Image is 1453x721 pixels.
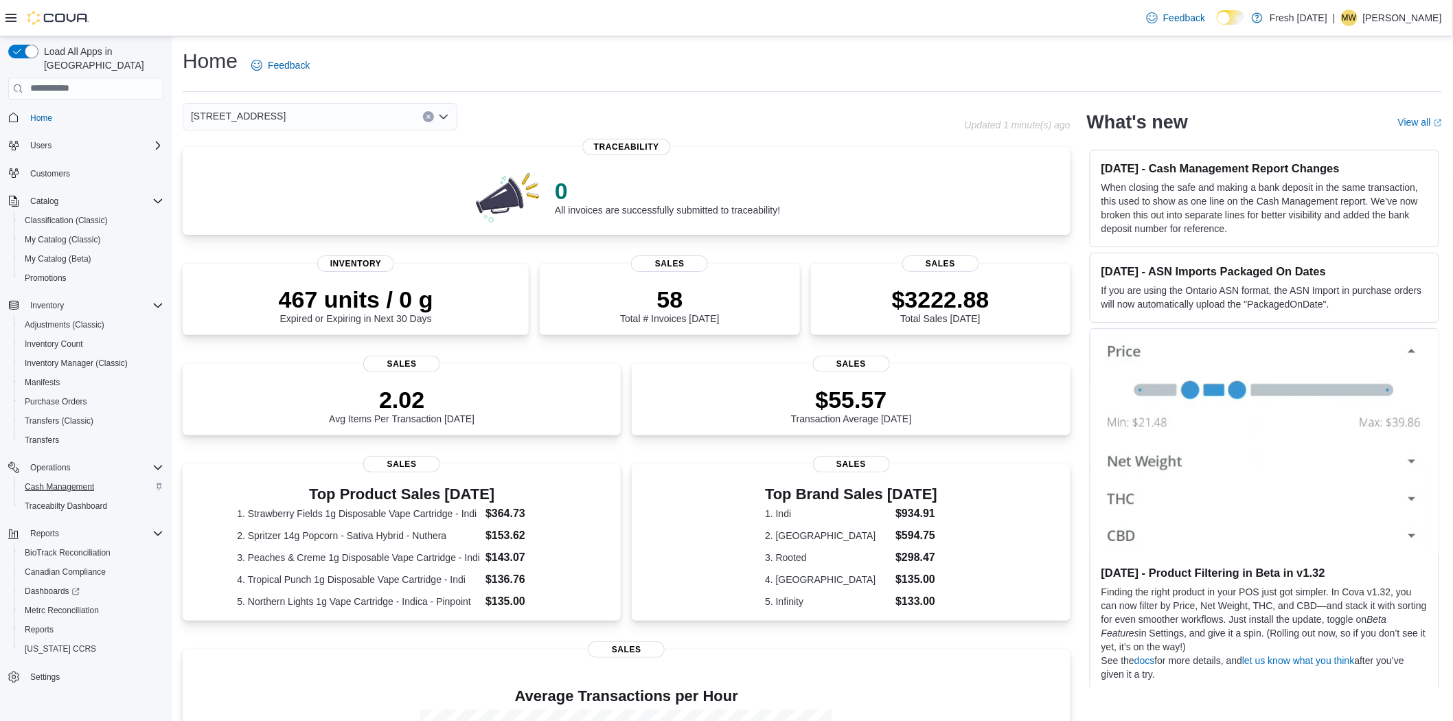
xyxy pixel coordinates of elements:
[620,286,719,324] div: Total # Invoices [DATE]
[25,624,54,635] span: Reports
[14,373,169,392] button: Manifests
[25,137,163,154] span: Users
[19,641,102,657] a: [US_STATE] CCRS
[555,177,780,205] p: 0
[765,551,890,564] dt: 3. Rooted
[19,374,163,391] span: Manifests
[813,356,890,372] span: Sales
[765,595,890,608] dt: 5. Infinity
[3,108,169,128] button: Home
[14,620,169,639] button: Reports
[25,319,104,330] span: Adjustments (Classic)
[892,286,989,324] div: Total Sales [DATE]
[183,47,238,75] h1: Home
[25,193,64,209] button: Catalog
[438,111,449,122] button: Open list of options
[14,601,169,620] button: Metrc Reconciliation
[19,270,72,286] a: Promotions
[19,583,85,599] a: Dashboards
[25,110,58,126] a: Home
[19,336,89,352] a: Inventory Count
[19,231,163,248] span: My Catalog (Classic)
[25,501,107,512] span: Traceabilty Dashboard
[25,415,93,426] span: Transfers (Classic)
[892,286,989,313] p: $3222.88
[191,108,286,124] span: [STREET_ADDRESS]
[30,140,52,151] span: Users
[19,251,97,267] a: My Catalog (Beta)
[14,230,169,249] button: My Catalog (Classic)
[14,431,169,450] button: Transfers
[25,165,76,182] a: Customers
[194,688,1060,705] h4: Average Transactions per Hour
[363,356,440,372] span: Sales
[765,573,890,586] dt: 4. [GEOGRAPHIC_DATA]
[25,297,163,314] span: Inventory
[895,505,937,522] dd: $934.91
[1270,10,1327,26] p: Fresh [DATE]
[485,505,567,522] dd: $364.73
[38,45,163,72] span: Load All Apps in [GEOGRAPHIC_DATA]
[765,507,890,520] dt: 1. Indi
[14,639,169,659] button: [US_STATE] CCRS
[19,413,99,429] a: Transfers (Classic)
[19,317,163,333] span: Adjustments (Classic)
[246,51,315,79] a: Feedback
[14,543,169,562] button: BioTrack Reconciliation
[19,621,59,638] a: Reports
[765,529,890,542] dt: 2. [GEOGRAPHIC_DATA]
[791,386,912,413] p: $55.57
[19,393,163,410] span: Purchase Orders
[1217,10,1246,25] input: Dark Mode
[895,571,937,588] dd: $135.00
[895,549,937,566] dd: $298.47
[19,545,163,561] span: BioTrack Reconciliation
[363,456,440,472] span: Sales
[30,528,59,539] span: Reports
[19,602,104,619] a: Metrc Reconciliation
[25,358,128,369] span: Inventory Manager (Classic)
[1163,11,1205,25] span: Feedback
[19,231,106,248] a: My Catalog (Classic)
[25,165,163,182] span: Customers
[19,212,163,229] span: Classification (Classic)
[25,566,106,577] span: Canadian Compliance
[1141,4,1211,32] a: Feedback
[3,458,169,477] button: Operations
[19,317,110,333] a: Adjustments (Classic)
[3,192,169,211] button: Catalog
[30,168,70,179] span: Customers
[1101,264,1428,278] h3: [DATE] - ASN Imports Packaged On Dates
[1101,654,1428,681] p: See the for more details, and after you’ve given it a try.
[14,315,169,334] button: Adjustments (Classic)
[19,355,133,371] a: Inventory Manager (Classic)
[19,212,113,229] a: Classification (Classic)
[279,286,433,313] p: 467 units / 0 g
[1134,655,1155,666] a: docs
[25,525,163,542] span: Reports
[19,545,116,561] a: BioTrack Reconciliation
[25,234,101,245] span: My Catalog (Classic)
[3,667,169,687] button: Settings
[14,268,169,288] button: Promotions
[19,564,163,580] span: Canadian Compliance
[19,498,163,514] span: Traceabilty Dashboard
[19,583,163,599] span: Dashboards
[631,255,708,272] span: Sales
[19,251,163,267] span: My Catalog (Beta)
[19,641,163,657] span: Washington CCRS
[1242,655,1354,666] a: let us know what you think
[19,479,163,495] span: Cash Management
[1341,10,1358,26] div: Maddie Williams
[14,477,169,496] button: Cash Management
[1342,10,1356,26] span: MW
[25,377,60,388] span: Manifests
[25,481,94,492] span: Cash Management
[25,459,163,476] span: Operations
[25,605,99,616] span: Metrc Reconciliation
[25,215,108,226] span: Classification (Classic)
[3,136,169,155] button: Users
[813,456,890,472] span: Sales
[3,163,169,183] button: Customers
[583,139,670,155] span: Traceability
